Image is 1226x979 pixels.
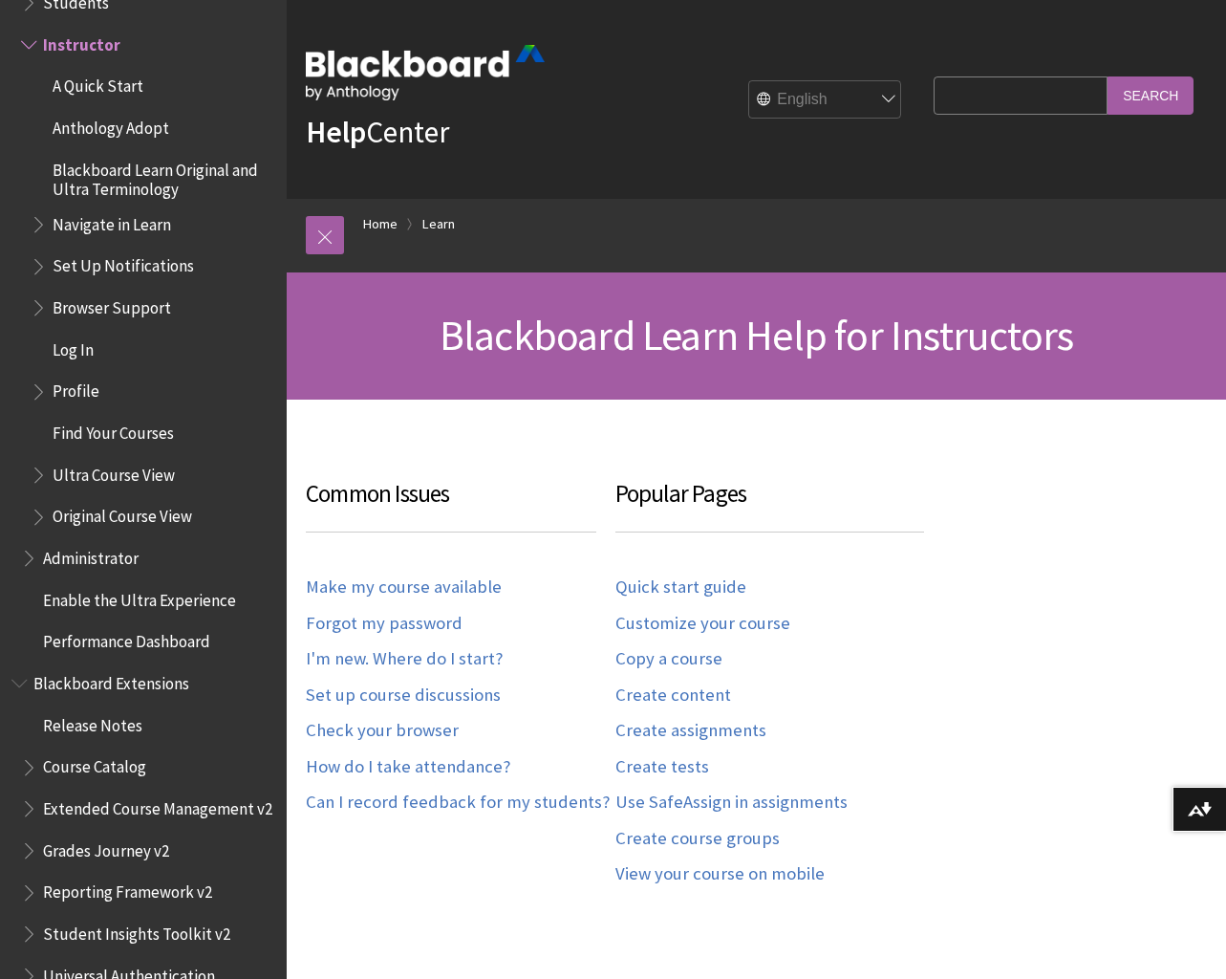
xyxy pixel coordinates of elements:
a: Home [363,212,398,236]
span: Reporting Framework v2 [43,877,212,903]
a: Create tests [615,756,709,778]
a: Create assignments [615,720,766,742]
select: Site Language Selector [749,81,902,120]
span: Blackboard Extensions [33,667,189,693]
a: Quick start guide [615,577,746,598]
a: Customize your course [615,613,790,635]
strong: Help [306,113,366,151]
span: Instructor [43,29,120,54]
a: Set up course discussions [306,685,501,707]
span: Browser Support [53,292,171,317]
a: Create content [615,685,731,707]
a: Create course groups [615,828,780,850]
a: Learn [422,212,455,236]
a: Check your browser [306,720,459,742]
span: Navigate in Learn [53,208,171,234]
input: Search [1108,76,1194,114]
span: Release Notes [43,709,142,735]
a: Copy a course [615,648,722,670]
a: Can I record feedback for my students? [306,792,610,814]
span: Performance Dashboard [43,626,210,652]
img: Blackboard by Anthology [306,45,545,100]
a: Make my course available [306,577,502,598]
span: Set Up Notifications [53,250,194,276]
span: Ultra Course View [53,459,175,485]
span: Original Course View [53,501,192,527]
span: Log In [53,334,94,359]
a: Forgot my password [306,613,462,635]
span: Find Your Courses [53,417,174,443]
a: How do I take attendance? [306,756,510,778]
a: HelpCenter [306,113,449,151]
span: Blackboard Learn Original and Ultra Terminology [53,154,273,199]
h3: Popular Pages [615,476,925,533]
span: Extended Course Management v2 [43,793,272,818]
h3: Common Issues [306,476,596,533]
span: A Quick Start [53,71,143,97]
a: Use SafeAssign in assignments [615,792,848,814]
span: Grades Journey v2 [43,835,169,860]
span: Course Catalog [43,751,146,777]
span: Student Insights Toolkit v2 [43,918,230,944]
a: I'm new. Where do I start? [306,648,503,670]
span: Profile [53,376,99,402]
span: Anthology Adopt [53,112,169,138]
span: Blackboard Learn Help for Instructors [440,309,1073,361]
a: View your course on mobile [615,863,825,885]
span: Enable the Ultra Experience [43,584,236,610]
span: Administrator [43,542,139,568]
